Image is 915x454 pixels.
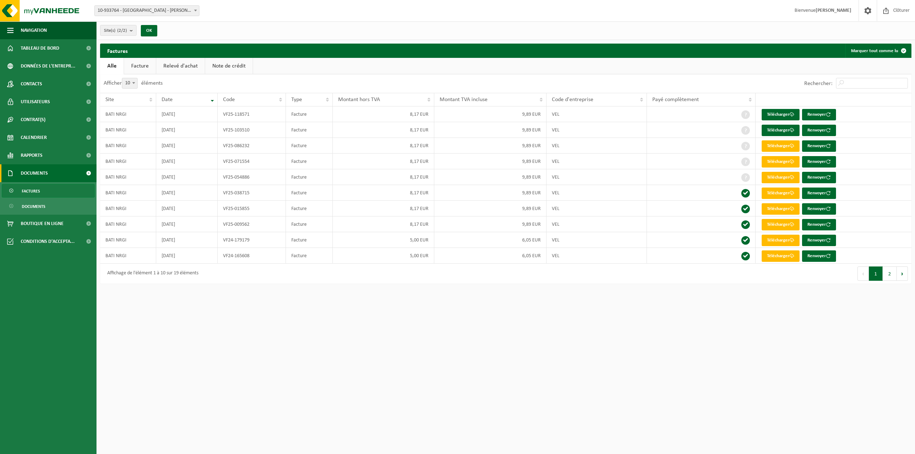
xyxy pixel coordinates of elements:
[333,122,434,138] td: 8,17 EUR
[434,169,546,185] td: 9,89 EUR
[100,232,156,248] td: BATI NRGI
[762,219,800,230] a: Télécharger
[21,215,64,233] span: Boutique en ligne
[434,154,546,169] td: 9,89 EUR
[156,185,218,201] td: [DATE]
[546,106,647,122] td: VEL
[546,122,647,138] td: VEL
[434,201,546,216] td: 9,89 EUR
[100,122,156,138] td: BATI NRGI
[21,111,45,129] span: Contrat(s)
[762,125,800,136] a: Télécharger
[333,154,434,169] td: 8,17 EUR
[100,25,137,36] button: Site(s)(2/2)
[802,188,836,199] button: Renvoyer
[440,97,488,103] span: Montant TVA incluse
[802,156,836,168] button: Renvoyer
[162,97,173,103] span: Date
[762,140,800,152] a: Télécharger
[816,8,851,13] strong: [PERSON_NAME]
[2,199,95,213] a: Documents
[218,154,286,169] td: VF25-071554
[21,21,47,39] span: Navigation
[218,185,286,201] td: VF25-038715
[2,184,95,198] a: Factures
[104,80,163,86] label: Afficher éléments
[156,122,218,138] td: [DATE]
[802,250,836,262] button: Renvoyer
[21,39,59,57] span: Tableau de bord
[22,184,40,198] span: Factures
[762,109,800,120] a: Télécharger
[21,129,47,146] span: Calendrier
[333,106,434,122] td: 8,17 EUR
[338,97,380,103] span: Montant hors TVA
[434,185,546,201] td: 9,89 EUR
[802,125,836,136] button: Renvoyer
[218,106,286,122] td: VF25-118571
[100,201,156,216] td: BATI NRGI
[802,235,836,246] button: Renvoyer
[286,248,333,264] td: Facture
[205,58,253,74] a: Note de crédit
[286,232,333,248] td: Facture
[333,138,434,154] td: 8,17 EUR
[762,188,800,199] a: Télécharger
[218,169,286,185] td: VF25-054886
[223,97,235,103] span: Code
[22,200,45,213] span: Documents
[762,172,800,183] a: Télécharger
[156,154,218,169] td: [DATE]
[546,169,647,185] td: VEL
[218,138,286,154] td: VF25-086232
[857,266,869,281] button: Previous
[802,203,836,215] button: Renvoyer
[218,201,286,216] td: VF25-015855
[156,232,218,248] td: [DATE]
[100,106,156,122] td: BATI NRGI
[333,169,434,185] td: 8,17 EUR
[122,78,138,89] span: 10
[156,248,218,264] td: [DATE]
[156,201,218,216] td: [DATE]
[286,138,333,154] td: Facture
[124,58,156,74] a: Facture
[291,97,302,103] span: Type
[286,106,333,122] td: Facture
[286,201,333,216] td: Facture
[434,232,546,248] td: 6,05 EUR
[286,216,333,232] td: Facture
[546,248,647,264] td: VEL
[105,97,114,103] span: Site
[434,106,546,122] td: 9,89 EUR
[100,154,156,169] td: BATI NRGI
[100,138,156,154] td: BATI NRGI
[104,267,198,280] div: Affichage de l'élément 1 à 10 sur 19 éléments
[434,138,546,154] td: 9,89 EUR
[156,106,218,122] td: [DATE]
[141,25,157,36] button: OK
[286,169,333,185] td: Facture
[100,185,156,201] td: BATI NRGI
[333,201,434,216] td: 8,17 EUR
[762,203,800,215] a: Télécharger
[156,138,218,154] td: [DATE]
[802,219,836,230] button: Renvoyer
[218,248,286,264] td: VF24-165608
[802,172,836,183] button: Renvoyer
[546,185,647,201] td: VEL
[552,97,593,103] span: Code d'entreprise
[897,266,908,281] button: Next
[333,248,434,264] td: 5,00 EUR
[286,154,333,169] td: Facture
[845,44,911,58] button: Marquer tout comme lu
[218,232,286,248] td: VF24-179179
[802,109,836,120] button: Renvoyer
[434,248,546,264] td: 6,05 EUR
[156,169,218,185] td: [DATE]
[434,122,546,138] td: 9,89 EUR
[100,169,156,185] td: BATI NRGI
[100,248,156,264] td: BATI NRGI
[286,122,333,138] td: Facture
[762,235,800,246] a: Télécharger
